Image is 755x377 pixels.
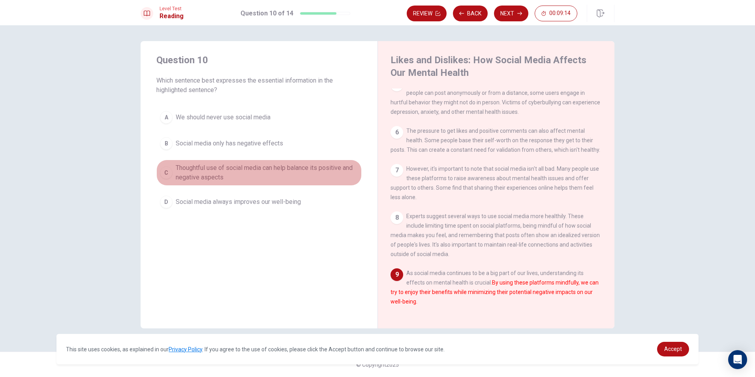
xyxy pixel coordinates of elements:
[160,11,184,21] h1: Reading
[176,113,270,122] span: We should never use social media
[535,6,577,21] button: 00:09:14
[391,164,403,177] div: 7
[156,134,362,153] button: BSocial media only has negative effects
[160,137,173,150] div: B
[453,6,488,21] button: Back
[391,54,600,79] h4: Likes and Dislikes: How Social Media Affects Our Mental Health
[156,192,362,212] button: DSocial media always improves our well-being
[156,76,362,95] span: Which sentence best expresses the essential information in the highlighted sentence?
[391,211,403,224] div: 8
[160,6,184,11] span: Level Test
[657,342,689,356] a: dismiss cookie message
[391,268,403,281] div: 9
[169,346,202,352] a: Privacy Policy
[391,279,599,305] font: By using these platforms mindfully, we can try to enjoy their benefits while minimizing their pot...
[728,350,747,369] div: Open Intercom Messenger
[391,128,600,153] span: The pressure to get likes and positive comments can also affect mental health. Some people base t...
[391,213,600,257] span: Experts suggest several ways to use social media more healthily. These include limiting time spen...
[66,346,445,352] span: This site uses cookies, as explained in our . If you agree to the use of cookies, please click th...
[391,126,403,139] div: 6
[156,160,362,186] button: CThoughtful use of social media can help balance its positive and negative aspects
[356,362,399,368] span: © Copyright 2025
[176,197,301,207] span: Social media always improves our well-being
[240,9,293,18] h1: Question 10 of 14
[176,163,358,182] span: Thoughtful use of social media can help balance its positive and negative aspects
[391,270,599,305] span: As social media continues to be a big part of our lives, understanding its effects on mental heal...
[156,107,362,127] button: AWe should never use social media
[494,6,528,21] button: Next
[549,10,571,17] span: 00:09:14
[407,6,447,21] button: Review
[160,166,173,179] div: C
[391,166,599,200] span: However, it's important to note that social media isn't all bad. Many people use these platforms ...
[176,139,283,148] span: Social media only has negative effects
[56,334,698,364] div: cookieconsent
[664,346,682,352] span: Accept
[156,54,362,66] h4: Question 10
[160,111,173,124] div: A
[160,196,173,208] div: D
